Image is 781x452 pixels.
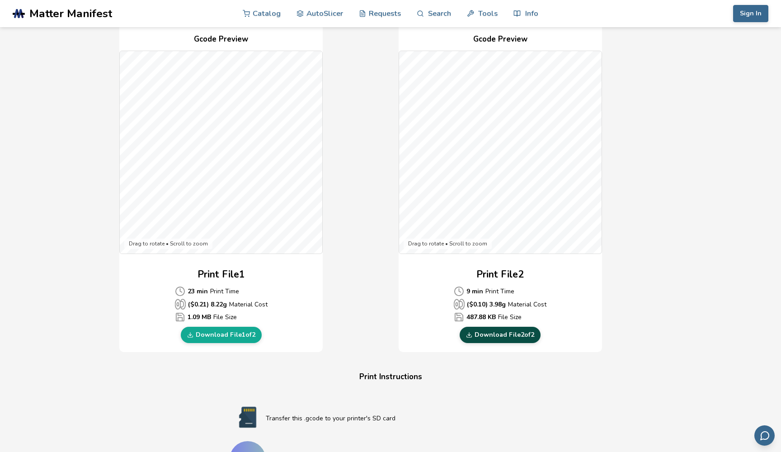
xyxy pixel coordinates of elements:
[175,299,268,310] p: Material Cost
[467,300,506,309] b: ($ 0.10 ) 3.98 g
[266,414,551,423] p: Transfer this .gcode to your printer's SD card
[404,239,492,250] div: Drag to rotate • Scroll to zoom
[476,268,524,282] h2: Print File 2
[175,312,185,322] span: Average Cost
[219,370,562,384] h4: Print Instructions
[188,287,208,296] b: 23 min
[124,239,212,250] div: Drag to rotate • Scroll to zoom
[175,312,268,322] p: File Size
[466,287,483,296] b: 9 min
[454,286,464,297] span: Average Cost
[754,425,775,446] button: Send feedback via email
[399,33,602,47] h4: Gcode Preview
[454,312,464,322] span: Average Cost
[175,286,268,297] p: Print Time
[188,312,211,322] b: 1.09 MB
[454,299,546,310] p: Material Cost
[454,299,465,310] span: Average Cost
[230,406,266,428] img: SD card
[188,300,227,309] b: ($ 0.21 ) 8.22 g
[181,327,262,343] a: Download File1of2
[175,286,185,297] span: Average Cost
[454,286,546,297] p: Print Time
[119,33,323,47] h4: Gcode Preview
[466,312,496,322] b: 487.88 KB
[733,5,768,22] button: Sign In
[198,268,245,282] h2: Print File 1
[175,299,186,310] span: Average Cost
[29,7,112,20] span: Matter Manifest
[454,312,546,322] p: File Size
[460,327,541,343] a: Download File2of2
